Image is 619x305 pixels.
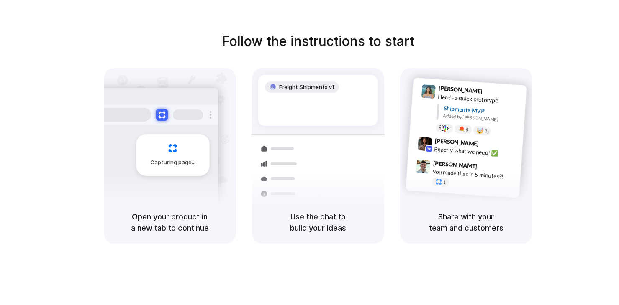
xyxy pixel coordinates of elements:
[433,158,477,170] span: [PERSON_NAME]
[485,87,502,97] span: 9:41 AM
[438,84,483,96] span: [PERSON_NAME]
[443,180,446,184] span: 1
[434,136,479,148] span: [PERSON_NAME]
[480,163,497,173] span: 9:47 AM
[432,167,516,181] div: you made that in 5 minutes?!
[437,92,521,106] div: Here's a quick prototype
[484,128,487,133] span: 3
[262,211,374,234] h5: Use the chat to build your ideas
[150,158,197,167] span: Capturing page
[222,31,414,51] h1: Follow the instructions to start
[443,112,520,124] div: Added by [PERSON_NAME]
[476,127,483,134] div: 🤯
[114,211,226,234] h5: Open your product in a new tab to continue
[481,140,498,150] span: 9:42 AM
[279,83,334,91] span: Freight Shipments v1
[410,211,522,234] h5: Share with your team and customers
[443,104,521,117] div: Shipments MVP
[434,145,518,159] div: Exactly what we need! ✅
[465,127,468,132] span: 5
[447,126,449,130] span: 8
